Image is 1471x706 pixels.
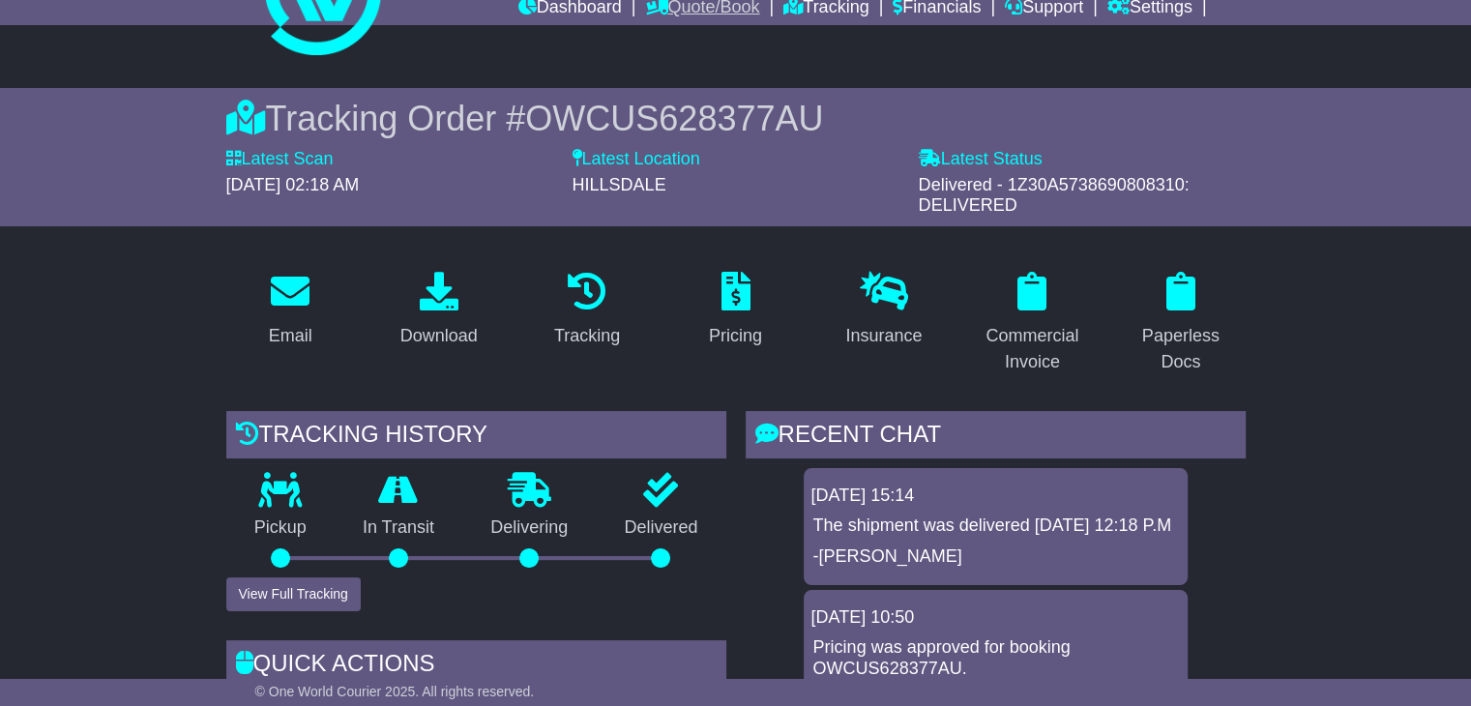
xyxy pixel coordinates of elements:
[226,577,361,611] button: View Full Tracking
[813,515,1178,537] p: The shipment was delivered [DATE] 12:18 P.M
[919,175,1190,216] span: Delivered - 1Z30A5738690808310: DELIVERED
[388,265,490,356] a: Download
[255,684,535,699] span: © One World Courier 2025. All rights reserved.
[525,99,823,138] span: OWCUS628377AU
[573,175,666,194] span: HILLSDALE
[696,265,775,356] a: Pricing
[542,265,633,356] a: Tracking
[226,98,1246,139] div: Tracking Order #
[400,323,478,349] div: Download
[813,637,1178,679] p: Pricing was approved for booking OWCUS628377AU.
[226,411,726,463] div: Tracking history
[226,640,726,692] div: Quick Actions
[573,149,700,170] label: Latest Location
[256,265,325,356] a: Email
[746,411,1246,463] div: RECENT CHAT
[981,323,1084,375] div: Commercial Invoice
[1116,265,1245,382] a: Paperless Docs
[226,175,360,194] span: [DATE] 02:18 AM
[845,323,922,349] div: Insurance
[226,149,334,170] label: Latest Scan
[811,607,1180,629] div: [DATE] 10:50
[833,265,934,356] a: Insurance
[554,323,620,349] div: Tracking
[1129,323,1232,375] div: Paperless Docs
[269,323,312,349] div: Email
[968,265,1097,382] a: Commercial Invoice
[813,546,1178,568] p: -[PERSON_NAME]
[335,517,462,539] p: In Transit
[811,485,1180,507] div: [DATE] 15:14
[596,517,725,539] p: Delivered
[226,517,335,539] p: Pickup
[462,517,596,539] p: Delivering
[919,149,1043,170] label: Latest Status
[709,323,762,349] div: Pricing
